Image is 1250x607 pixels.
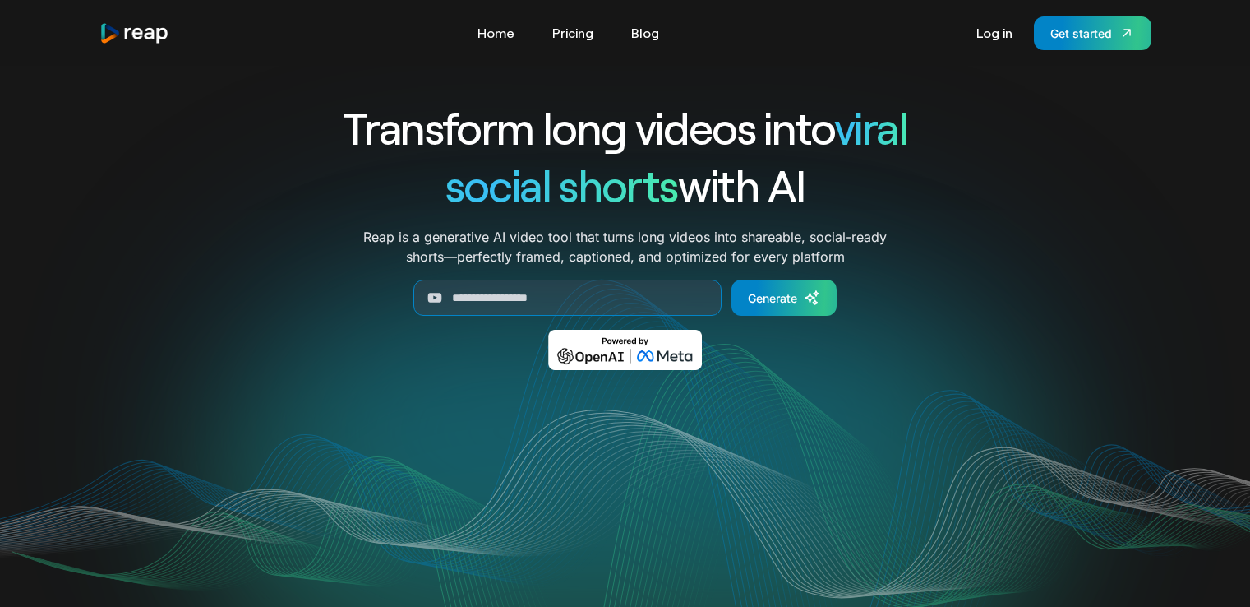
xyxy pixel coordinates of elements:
a: Generate [731,280,837,316]
div: Generate [748,290,797,307]
p: Reap is a generative AI video tool that turns long videos into shareable, social-ready shorts—per... [363,227,887,266]
h1: Transform long videos into [284,99,967,156]
span: viral [834,100,907,154]
form: Generate Form [284,280,967,316]
a: Get started [1034,16,1151,50]
a: Home [469,20,523,46]
a: Pricing [544,20,602,46]
img: Powered by OpenAI & Meta [548,330,702,370]
div: Get started [1050,25,1112,42]
h1: with AI [284,156,967,214]
a: Blog [623,20,667,46]
a: home [99,22,170,44]
a: Log in [968,20,1021,46]
span: social shorts [445,158,678,211]
img: reap logo [99,22,170,44]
